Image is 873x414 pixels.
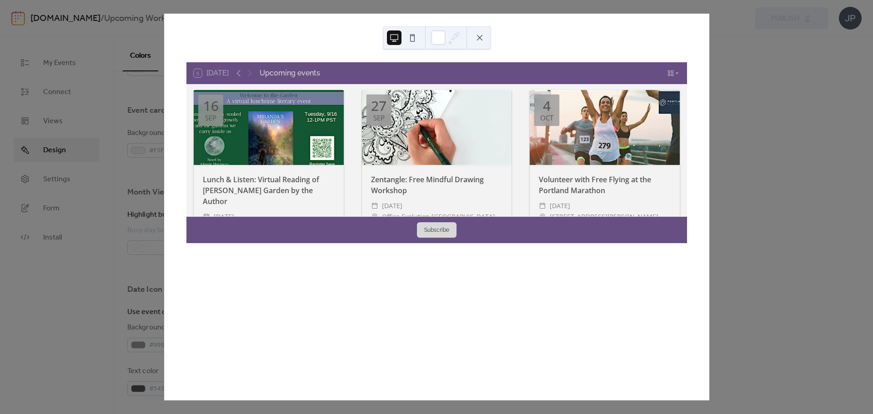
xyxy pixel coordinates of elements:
[550,211,658,222] span: [STREET_ADDRESS][PERSON_NAME]
[203,175,319,206] a: Lunch & Listen: Virtual Reading of [PERSON_NAME] Garden by the Author
[205,115,216,121] div: Sep
[203,211,210,222] div: ​
[539,200,546,211] div: ​
[382,200,402,211] span: [DATE]
[203,99,219,113] div: 16
[550,200,570,211] span: [DATE]
[543,99,551,113] div: 4
[373,115,385,121] div: Sep
[260,68,320,79] div: Upcoming events
[371,200,378,211] div: ​
[214,211,234,222] span: [DATE]
[540,115,553,121] div: Oct
[371,211,378,222] div: ​
[382,211,495,222] span: Office Evolution [GEOGRAPHIC_DATA]
[539,175,651,195] a: Volunteer with Free Flying at the Portland Marathon
[371,99,386,113] div: 27
[539,211,546,222] div: ​
[417,222,457,238] button: Subscribe
[371,175,484,195] a: Zentangle: Free Mindful Drawing Workshop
